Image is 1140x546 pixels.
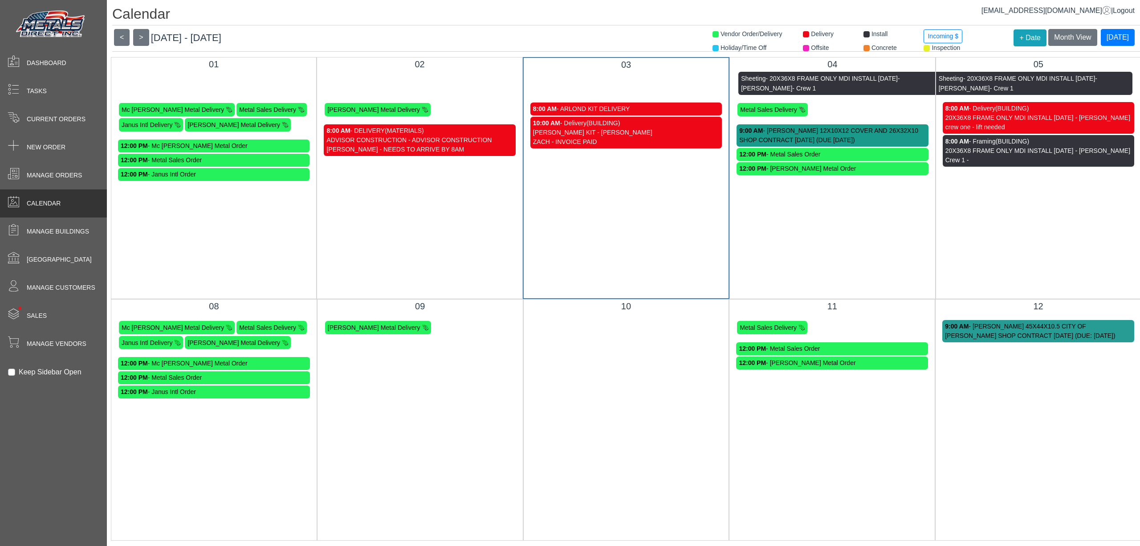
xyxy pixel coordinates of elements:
[990,85,1014,92] span: - Crew 1
[114,29,130,46] button: <
[739,126,925,145] div: - [PERSON_NAME] 12X10X12 COVER AND 26X32X10 SHOP CONTRACT [DATE] (DUE [DATE])
[121,170,307,179] div: - Janus Intl Order
[121,359,307,368] div: - Mc [PERSON_NAME] Metal Order
[939,75,1097,92] span: - [PERSON_NAME]
[739,150,925,159] div: - Metal Sales Order
[1113,7,1135,14] span: Logout
[945,123,1132,132] div: crew one - lift needed
[385,127,424,134] span: (MATERIALS)
[239,324,296,331] span: Metal Sales Delivery
[27,311,47,320] span: Sales
[27,58,66,68] span: Dashboard
[328,324,420,331] span: [PERSON_NAME] Metal Delivery
[151,32,221,43] span: [DATE] - [DATE]
[121,156,307,165] div: - Metal Sales Order
[121,156,148,164] strong: 12:00 PM
[1101,29,1135,46] button: [DATE]
[27,143,65,152] span: New Order
[121,141,307,151] div: - Mc [PERSON_NAME] Metal Order
[326,135,513,145] div: ADVISOR CONSTRUCTION - ADVISOR CONSTRUCTION
[326,126,513,135] div: - DELIVERY
[121,388,148,395] strong: 12:00 PM
[945,322,1132,341] div: - [PERSON_NAME] 45X44X10.5 CITY OF [PERSON_NAME] SHOP CONTRACT [DATE] (DUE: [DATE])
[924,29,962,43] button: Incoming $
[27,115,85,124] span: Current Orders
[27,171,82,180] span: Manage Orders
[533,105,557,112] strong: 8:00 AM
[943,57,1134,71] div: 05
[739,165,766,172] strong: 12:00 PM
[121,373,307,382] div: - Metal Sales Order
[739,164,925,173] div: - [PERSON_NAME] Metal Order
[530,300,722,313] div: 10
[118,57,309,71] div: 01
[740,324,797,331] span: Metal Sales Delivery
[533,137,719,147] div: ZACH - INVOICE PAID
[945,146,1132,156] div: 20X36X8 FRAME ONLY MDI INSTALL [DATE] - [PERSON_NAME]
[533,119,719,128] div: - Delivery
[122,121,172,128] span: Janus Intl Delivery
[721,44,766,51] span: Holiday/Time Off
[118,300,310,313] div: 08
[945,104,1132,113] div: - Delivery
[945,113,1132,123] div: 20X36X8 FRAME ONLY MDI INSTALL [DATE] - [PERSON_NAME]
[1054,33,1091,41] span: Month View
[939,75,963,82] span: Sheeting
[121,374,148,381] strong: 12:00 PM
[740,106,797,113] span: Metal Sales Delivery
[945,105,969,112] strong: 8:00 AM
[1048,29,1097,46] button: Month View
[324,57,515,71] div: 02
[995,105,1029,112] span: (BUILDING)
[739,358,925,368] div: - [PERSON_NAME] Metal Order
[741,75,900,92] span: - [PERSON_NAME]
[811,30,834,37] span: Delivery
[27,283,95,292] span: Manage Customers
[963,75,1095,82] span: - 20X36X8 FRAME ONLY MDI INSTALL [DATE]
[945,137,1132,146] div: - Framing
[327,106,420,113] span: [PERSON_NAME] Metal Delivery
[871,30,888,37] span: Install
[27,339,86,349] span: Manage Vendors
[187,121,280,128] span: [PERSON_NAME] Metal Delivery
[981,7,1111,14] a: [EMAIL_ADDRESS][DOMAIN_NAME]
[811,44,829,51] span: Offsite
[121,142,148,149] strong: 12:00 PM
[133,29,149,46] button: >
[121,171,148,178] strong: 12:00 PM
[8,294,31,323] span: •
[121,387,307,397] div: - Janus Intl Order
[736,300,928,313] div: 11
[122,106,224,113] span: Mc [PERSON_NAME] Metal Delivery
[945,138,969,145] strong: 8:00 AM
[586,119,620,127] span: (BUILDING)
[27,86,47,96] span: Tasks
[530,58,722,71] div: 03
[739,127,763,134] strong: 9:00 AM
[996,138,1029,145] span: (BUILDING)
[945,323,969,330] strong: 9:00 AM
[739,344,925,353] div: - Metal Sales Order
[739,359,766,366] strong: 12:00 PM
[981,5,1135,16] div: |
[27,227,89,236] span: Manage Buildings
[27,199,61,208] span: Calendar
[766,75,898,82] span: - 20X36X8 FRAME ONLY MDI INSTALL [DATE]
[739,345,766,352] strong: 12:00 PM
[533,104,719,114] div: - ARLOND KIT DELIVERY
[324,300,516,313] div: 09
[942,300,1134,313] div: 12
[19,367,81,378] label: Keep Sidebar Open
[1014,29,1046,46] button: + Date
[121,360,148,367] strong: 12:00 PM
[187,339,280,346] span: [PERSON_NAME] Metal Delivery
[326,127,350,134] strong: 8:00 AM
[871,44,897,51] span: Concrete
[533,128,719,137] div: [PERSON_NAME] KIT - [PERSON_NAME]
[326,145,513,154] div: [PERSON_NAME] - NEEDS TO ARRIVE BY 8AM
[739,151,766,158] strong: 12:00 PM
[721,30,782,37] span: Vendor Order/Delivery
[737,57,928,71] div: 04
[112,5,1140,25] h1: Calendar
